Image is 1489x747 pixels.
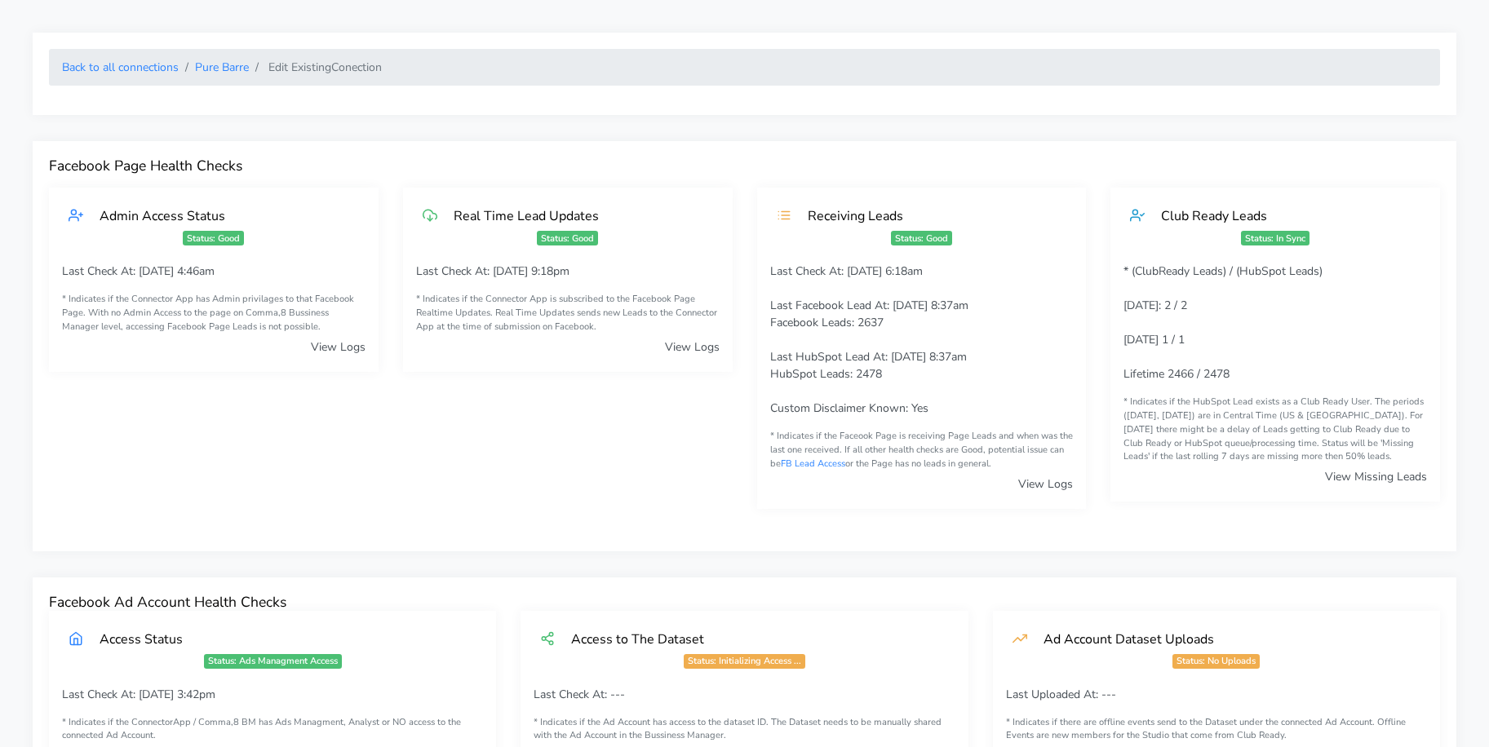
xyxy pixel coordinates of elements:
[534,716,955,744] small: * Indicates if the Ad Account has access to the dataset ID. The Dataset needs to be manually shar...
[1123,332,1185,347] span: [DATE] 1 / 1
[62,716,483,744] small: * Indicates if the ConnectorApp / Comma,8 BM has Ads Managment, Analyst or NO access to the conne...
[537,231,598,245] span: Status: Good
[1123,396,1424,462] span: * Indicates if the HubSpot Lead exists as a Club Ready User. The periods ([DATE], [DATE]) are in ...
[770,400,928,416] span: Custom Disclaimer Known: Yes
[665,339,720,355] a: View Logs
[311,339,366,355] a: View Logs
[62,293,366,334] small: * Indicates if the Connector App has Admin privilages to that Facebook Page. With no Admin Access...
[770,315,884,330] span: Facebook Leads: 2637
[1006,716,1427,744] small: * Indicates if there are offline events send to the Dataset under the connected Ad Account. Offli...
[791,207,1067,224] div: Receiving Leads
[781,457,845,470] a: FB Lead Access
[62,686,483,703] p: Last Check At: [DATE] 3:42pm
[555,630,948,648] div: Access to The Dataset
[1123,263,1323,279] span: * (ClubReady Leads) / (HubSpot Leads)
[770,349,967,365] span: Last HubSpot Lead At: [DATE] 8:37am
[49,594,1440,611] h4: Facebook Ad Account Health Checks
[770,366,882,382] span: HubSpot Leads: 2478
[534,686,955,703] p: Last Check At: ---
[1172,654,1260,669] span: Status: No Uploads
[62,60,179,75] a: Back to all connections
[1123,366,1230,382] span: Lifetime 2466 / 2478
[1325,469,1427,484] a: View Missing Leads
[416,263,720,280] p: Last Check At: [DATE] 9:18pm
[49,49,1440,86] nav: breadcrumb
[770,430,1073,470] span: * Indicates if the Faceook Page is receiving Page Leads and when was the last one received. If al...
[770,298,968,313] span: Last Facebook Lead At: [DATE] 8:37am
[1027,630,1420,648] div: Ad Account Dataset Uploads
[891,231,952,245] span: Status: Good
[249,59,382,76] li: Edit Existing Conection
[49,157,1440,175] h4: Facebook Page Health Checks
[195,60,249,75] a: Pure Barre
[1145,207,1420,224] div: Club Ready Leads
[1018,476,1073,492] a: View Logs
[183,231,244,245] span: Status: Good
[1123,298,1187,313] span: [DATE]: 2 / 2
[770,263,923,279] span: Last Check At: [DATE] 6:18am
[83,207,359,224] div: Admin Access Status
[437,207,713,224] div: Real Time Lead Updates
[416,293,720,334] small: * Indicates if the Connector App is subscribed to the Facebook Page Realtime Updates. Real Time U...
[83,630,476,648] div: Access Status
[1006,686,1427,703] p: Last Uploaded At: ---
[62,263,366,280] p: Last Check At: [DATE] 4:46am
[204,654,342,669] span: Status: Ads Managment Access
[684,654,805,669] span: Status: Initializing Access ...
[1241,231,1310,245] span: Status: In Sync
